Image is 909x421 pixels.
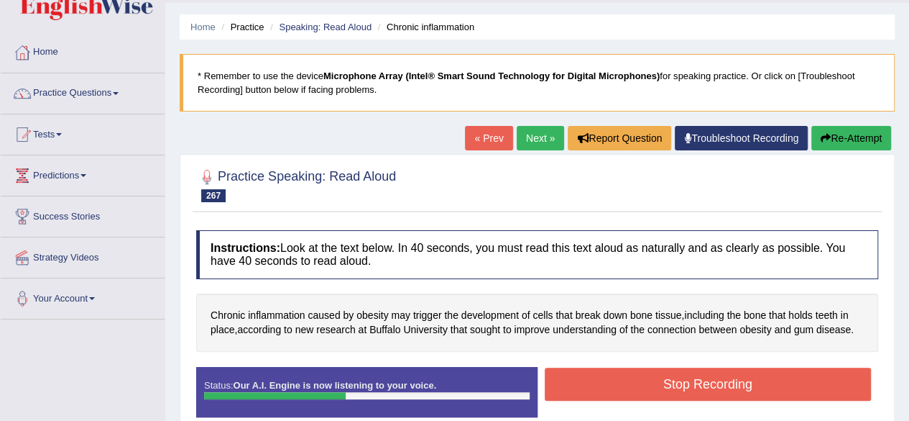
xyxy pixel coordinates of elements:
[744,308,766,323] span: Click to see word definition
[218,20,264,34] li: Practice
[391,308,410,323] span: Click to see word definition
[470,322,500,338] span: Click to see word definition
[190,22,216,32] a: Home
[1,155,165,191] a: Predictions
[684,308,724,323] span: Click to see word definition
[196,230,878,279] h4: Look at the text below. In 40 seconds, you must read this text aloud as naturally and as clearly ...
[647,322,696,338] span: Click to see word definition
[295,322,314,338] span: Click to see word definition
[279,22,372,32] a: Speaking: Read Aloud
[619,322,628,338] span: Click to see word definition
[575,308,600,323] span: Click to see word definition
[358,322,366,338] span: Click to see word definition
[603,308,627,323] span: Click to see word definition
[211,308,245,323] span: Click to see word definition
[630,322,644,338] span: Click to see word definition
[343,308,354,323] span: Click to see word definition
[196,166,396,202] h2: Practice Speaking: Read Aloud
[698,322,737,338] span: Click to see word definition
[553,322,617,338] span: Click to see word definition
[517,126,564,150] a: Next »
[774,322,790,338] span: Click to see word definition
[555,308,572,323] span: Click to see word definition
[374,20,474,34] li: Chronic inflammation
[675,126,808,150] a: Troubleshoot Recording
[1,32,165,68] a: Home
[444,308,458,323] span: Click to see word definition
[630,308,652,323] span: Click to see word definition
[211,242,280,254] b: Instructions:
[1,237,165,273] a: Strategy Videos
[201,189,226,202] span: 267
[1,279,165,314] a: Your Account
[403,322,447,338] span: Click to see word definition
[233,380,436,391] strong: Our A.I. Engine is now listening to your voice.
[840,308,848,323] span: Click to see word definition
[248,308,305,323] span: Click to see word definition
[816,322,851,338] span: Click to see word definition
[451,322,467,338] span: Click to see word definition
[545,368,872,401] button: Stop Recording
[369,322,400,338] span: Click to see word definition
[794,322,813,338] span: Click to see word definition
[769,308,785,323] span: Click to see word definition
[316,322,355,338] span: Click to see word definition
[815,308,837,323] span: Click to see word definition
[655,308,682,323] span: Click to see word definition
[180,54,895,112] blockquote: * Remember to use the device for speaking practice. Or click on [Troubleshoot Recording] button b...
[284,322,292,338] span: Click to see word definition
[196,367,537,417] div: Status:
[323,71,660,81] b: Microphone Array (Intel® Smart Sound Technology for Digital Microphones)
[465,126,512,150] a: « Prev
[461,308,519,323] span: Click to see word definition
[522,308,530,323] span: Click to see word definition
[514,322,550,338] span: Click to see word definition
[413,308,442,323] span: Click to see word definition
[568,126,671,150] button: Report Question
[196,294,878,352] div: , , .
[1,196,165,232] a: Success Stories
[356,308,388,323] span: Click to see word definition
[503,322,512,338] span: Click to see word definition
[1,114,165,150] a: Tests
[726,308,740,323] span: Click to see word definition
[308,308,340,323] span: Click to see word definition
[1,73,165,109] a: Practice Questions
[739,322,771,338] span: Click to see word definition
[237,322,281,338] span: Click to see word definition
[811,126,891,150] button: Re-Attempt
[532,308,553,323] span: Click to see word definition
[788,308,812,323] span: Click to see word definition
[211,322,234,338] span: Click to see word definition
